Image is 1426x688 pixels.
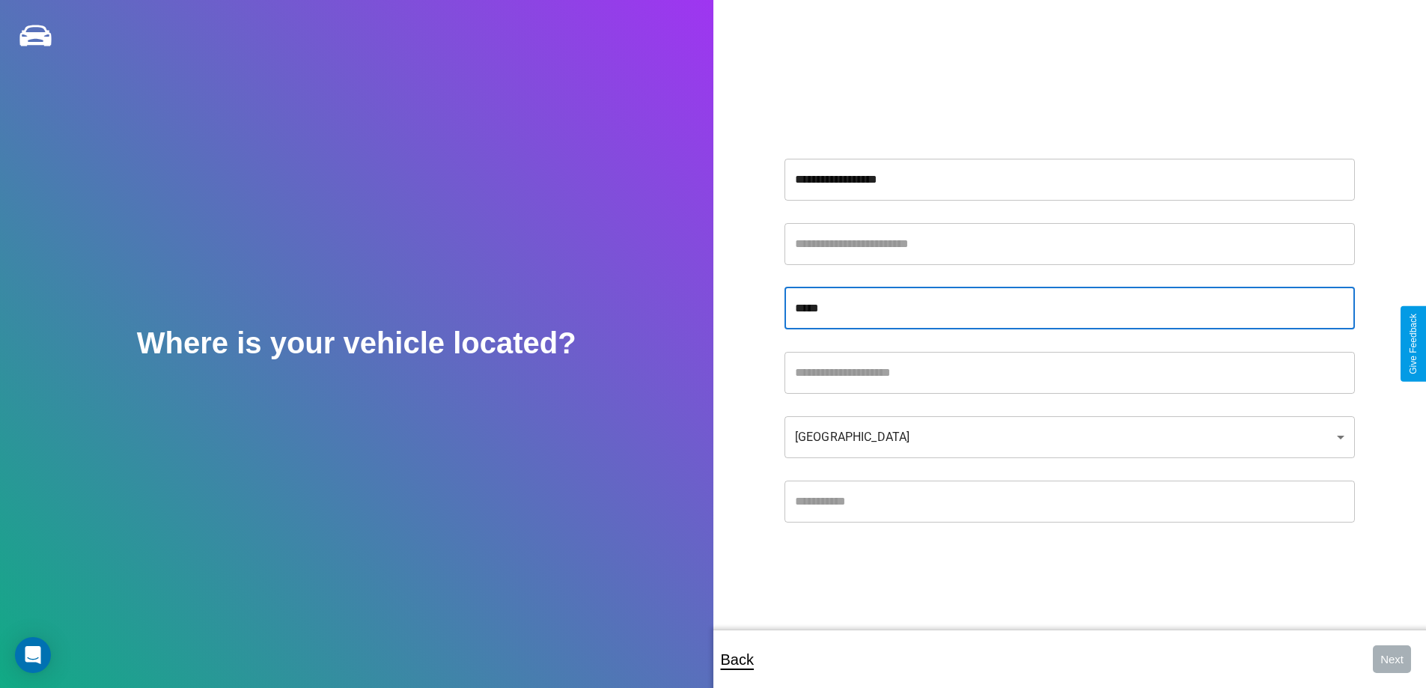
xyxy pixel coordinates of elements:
h2: Where is your vehicle located? [137,326,576,360]
button: Next [1373,645,1411,673]
p: Back [721,646,754,673]
div: Open Intercom Messenger [15,637,51,673]
div: [GEOGRAPHIC_DATA] [784,416,1355,458]
div: Give Feedback [1408,314,1419,374]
